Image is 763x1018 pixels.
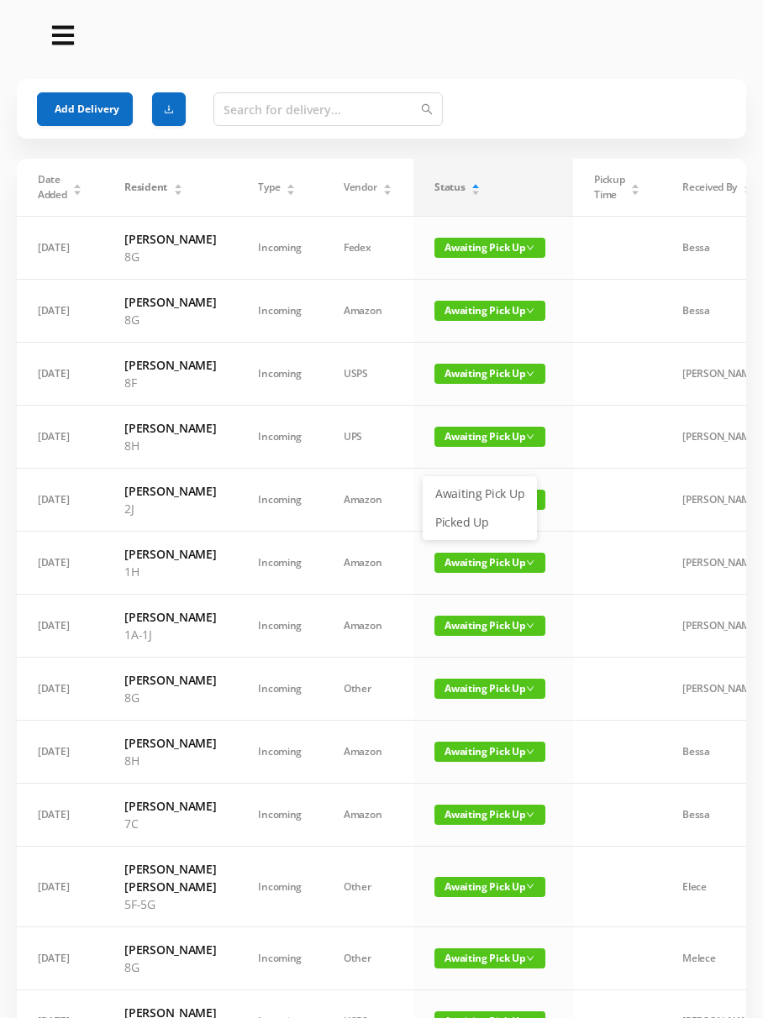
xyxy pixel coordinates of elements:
i: icon: caret-down [471,188,481,193]
p: 8G [124,958,216,976]
i: icon: down [526,559,534,567]
h6: [PERSON_NAME] [124,671,216,689]
td: Incoming [237,721,323,784]
td: Incoming [237,343,323,406]
td: [DATE] [17,927,103,990]
span: Vendor [344,180,376,195]
p: 8G [124,689,216,706]
td: Amazon [323,469,413,532]
td: Incoming [237,217,323,280]
td: Other [323,927,413,990]
span: Date Added [38,172,67,202]
span: Awaiting Pick Up [434,238,545,258]
i: icon: down [526,811,534,819]
td: [DATE] [17,595,103,658]
a: Picked Up [425,509,534,536]
p: 8F [124,374,216,391]
i: icon: caret-up [383,181,392,186]
i: icon: down [526,307,534,315]
i: icon: caret-up [743,181,752,186]
i: icon: caret-down [173,188,182,193]
td: [DATE] [17,343,103,406]
p: 8H [124,752,216,769]
span: Awaiting Pick Up [434,616,545,636]
td: Other [323,658,413,721]
td: [DATE] [17,217,103,280]
i: icon: down [526,685,534,693]
span: Type [258,180,280,195]
h6: [PERSON_NAME] [124,419,216,437]
span: Awaiting Pick Up [434,364,545,384]
div: Sort [382,181,392,192]
h6: [PERSON_NAME] [124,608,216,626]
h6: [PERSON_NAME] [124,230,216,248]
i: icon: caret-up [173,181,182,186]
td: Incoming [237,595,323,658]
i: icon: down [526,244,534,252]
td: Incoming [237,469,323,532]
div: Sort [72,181,82,192]
td: Amazon [323,532,413,595]
td: Amazon [323,595,413,658]
span: Resident [124,180,167,195]
td: Incoming [237,784,323,847]
span: Awaiting Pick Up [434,679,545,699]
i: icon: caret-down [631,188,640,193]
td: [DATE] [17,469,103,532]
h6: [PERSON_NAME] [124,293,216,311]
i: icon: caret-up [73,181,82,186]
div: Sort [743,181,753,192]
td: Incoming [237,927,323,990]
div: Sort [173,181,183,192]
h6: [PERSON_NAME] [124,941,216,958]
span: Pickup Time [594,172,624,202]
i: icon: caret-down [743,188,752,193]
p: 1H [124,563,216,580]
p: 2J [124,500,216,517]
span: Awaiting Pick Up [434,427,545,447]
h6: [PERSON_NAME] [124,482,216,500]
i: icon: caret-up [631,181,640,186]
span: Awaiting Pick Up [434,877,545,897]
td: Fedex [323,217,413,280]
td: Incoming [237,658,323,721]
td: Other [323,847,413,927]
i: icon: down [526,433,534,441]
td: USPS [323,343,413,406]
button: icon: download [152,92,186,126]
td: Amazon [323,784,413,847]
span: Awaiting Pick Up [434,553,545,573]
i: icon: caret-down [287,188,296,193]
p: 8H [124,437,216,454]
span: Status [434,180,465,195]
td: [DATE] [17,784,103,847]
td: Incoming [237,406,323,469]
p: 1A-1J [124,626,216,643]
i: icon: caret-down [73,188,82,193]
span: Awaiting Pick Up [434,805,545,825]
td: [DATE] [17,658,103,721]
i: icon: caret-up [471,181,481,186]
span: Awaiting Pick Up [434,948,545,968]
i: icon: caret-up [287,181,296,186]
td: [DATE] [17,721,103,784]
i: icon: down [526,748,534,756]
i: icon: down [526,882,534,890]
span: Awaiting Pick Up [434,742,545,762]
i: icon: down [526,622,534,630]
h6: [PERSON_NAME] [124,797,216,815]
button: Add Delivery [37,92,133,126]
h6: [PERSON_NAME] [124,734,216,752]
p: 8G [124,311,216,328]
div: Sort [286,181,296,192]
span: Received By [682,180,737,195]
i: icon: search [421,103,433,115]
span: Awaiting Pick Up [434,301,545,321]
td: Incoming [237,847,323,927]
p: 8G [124,248,216,265]
td: [DATE] [17,847,103,927]
input: Search for delivery... [213,92,443,126]
p: 7C [124,815,216,832]
div: Sort [471,181,481,192]
td: UPS [323,406,413,469]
